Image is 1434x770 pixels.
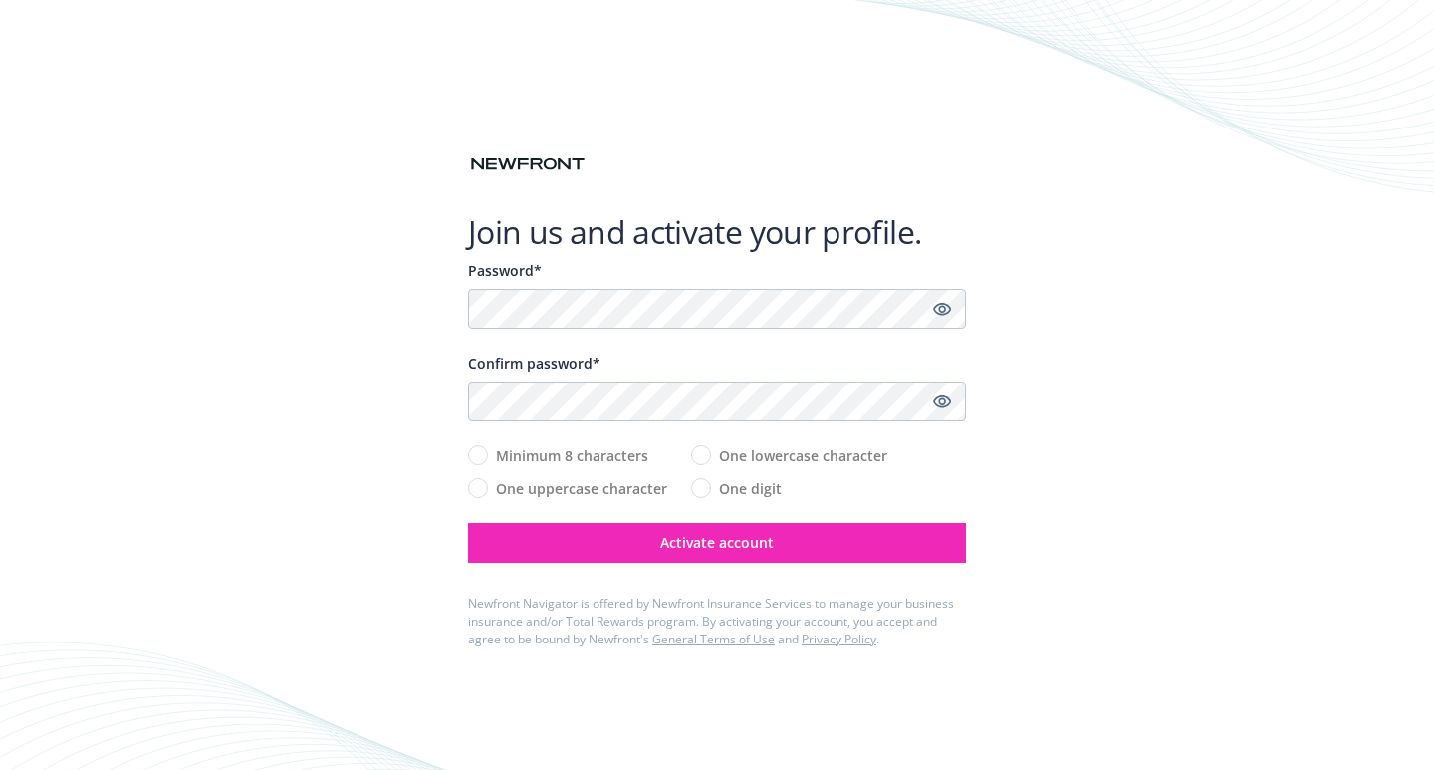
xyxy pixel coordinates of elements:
[496,478,667,499] span: One uppercase character
[468,382,966,421] input: Confirm your unique password...
[719,445,887,466] span: One lowercase character
[652,631,775,647] a: General Terms of Use
[468,153,588,175] img: Newfront logo
[468,261,542,280] span: Password*
[496,445,648,466] span: Minimum 8 characters
[660,533,774,552] span: Activate account
[802,631,876,647] a: Privacy Policy
[468,523,966,563] button: Activate account
[930,297,954,321] a: Show password
[468,212,966,252] h1: Join us and activate your profile.
[719,478,782,499] span: One digit
[930,389,954,413] a: Show password
[468,354,600,373] span: Confirm password*
[468,595,966,648] div: Newfront Navigator is offered by Newfront Insurance Services to manage your business insurance an...
[468,289,966,329] input: Enter a unique password...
